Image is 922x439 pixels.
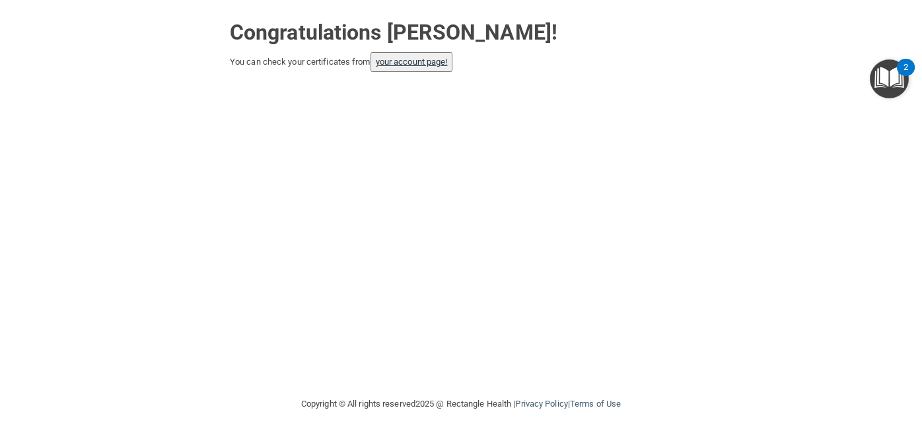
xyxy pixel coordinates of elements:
a: your account page! [376,57,448,67]
a: Terms of Use [570,399,621,409]
strong: Congratulations [PERSON_NAME]! [230,20,557,45]
div: Copyright © All rights reserved 2025 @ Rectangle Health | | [220,383,702,425]
a: Privacy Policy [515,399,567,409]
button: Open Resource Center, 2 new notifications [870,59,909,98]
div: You can check your certificates from [230,52,692,72]
button: your account page! [371,52,453,72]
div: 2 [904,67,908,84]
